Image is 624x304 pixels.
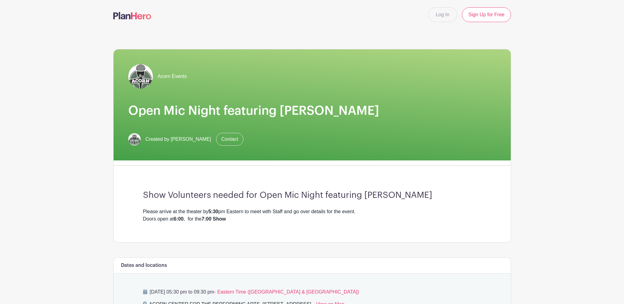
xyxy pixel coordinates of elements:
img: logo-507f7623f17ff9eddc593b1ce0a138ce2505c220e1c5a4e2b4648c50719b7d32.svg [113,12,151,19]
span: - Eastern Time ([GEOGRAPHIC_DATA] & [GEOGRAPHIC_DATA]) [214,289,359,294]
span: Acorn Events [158,73,187,80]
strong: 5:30 [208,209,218,214]
img: Acorn%20Logo%20SMALL.jpg [128,64,153,89]
a: Log In [428,7,457,22]
span: Created by [PERSON_NAME] [145,136,211,143]
a: Sign Up for Free [462,7,511,22]
h1: Open Mic Night featuring [PERSON_NAME] [128,103,496,118]
p: [DATE] 05:30 pm to 09:30 pm [143,288,481,296]
img: Acorn%20Logo%20SMALL.jpg [128,133,141,145]
h6: Dates and locations [121,263,167,268]
div: Please arrive at the theater by pm Eastern to meet with Staff and go over details for the event. ... [143,208,481,223]
h3: Show Volunteers needed for Open Mic Night featuring [PERSON_NAME] [143,190,481,201]
strong: 6:00 [174,216,184,221]
strong: 7:00 Show [202,216,226,221]
a: Contact [216,133,243,146]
